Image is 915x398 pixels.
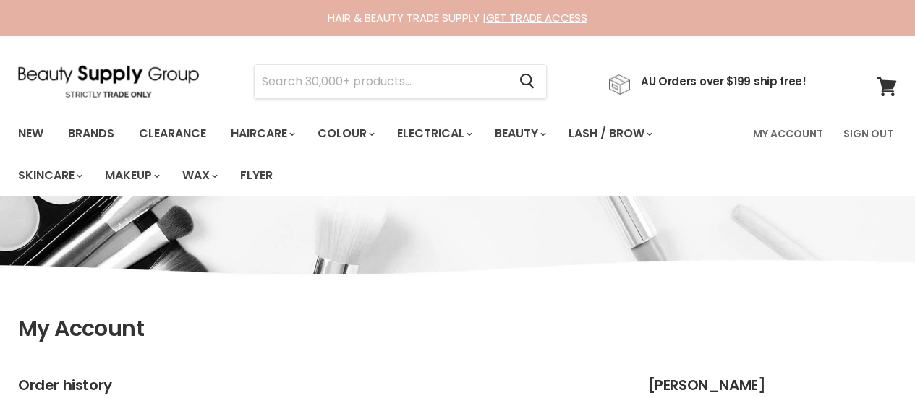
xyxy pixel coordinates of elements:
h2: Order history [18,377,619,394]
button: Search [508,65,546,98]
a: Haircare [220,118,304,149]
a: Lash / Brow [558,118,661,149]
a: Beauty [484,118,555,149]
a: Electrical [386,118,481,149]
a: Skincare [7,160,91,191]
a: Makeup [94,160,169,191]
a: Sign Out [835,118,902,149]
h2: [PERSON_NAME] [648,377,898,394]
form: Product [254,64,547,99]
a: New [7,118,54,149]
a: Flyer [229,160,284,191]
h1: My Account [18,316,897,342]
a: Brands [57,118,125,149]
a: My Account [744,118,832,149]
ul: Main menu [7,113,744,196]
a: Colour [307,118,383,149]
iframe: Gorgias live chat messenger [843,330,901,384]
a: Clearance [128,118,217,149]
a: GET TRADE ACCESS [486,10,587,25]
input: Search [255,65,508,98]
a: Wax [171,160,226,191]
